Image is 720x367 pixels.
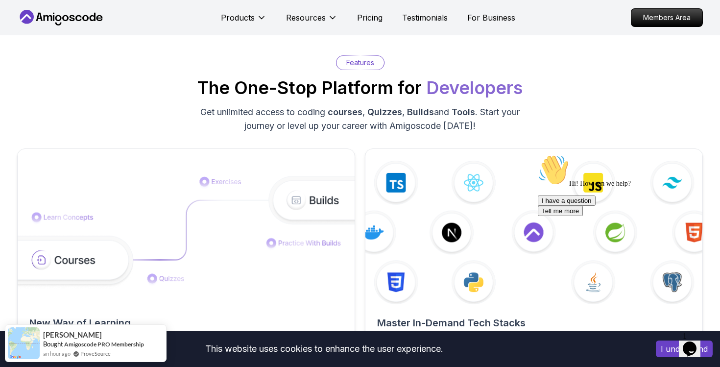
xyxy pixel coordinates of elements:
span: Developers [426,77,523,98]
span: [PERSON_NAME] [43,331,102,339]
p: Features [346,58,374,68]
div: This website uses cookies to enhance the user experience. [7,338,641,360]
span: Tools [452,107,475,117]
img: features img [365,161,702,304]
img: provesource social proof notification image [8,327,40,359]
span: Bought [43,340,63,348]
a: Members Area [631,8,703,27]
a: Testimonials [402,12,448,24]
p: Get unlimited access to coding , , and . Start your journey or level up your career with Amigosco... [195,105,525,133]
h2: New Way of Learning [29,316,343,330]
span: courses [328,107,362,117]
a: Amigoscode PRO Membership [64,341,144,348]
p: Members Area [631,9,702,26]
a: ProveSource [80,349,111,358]
div: 👋Hi! How can we help?I have a questionTell me more [4,4,180,66]
span: Quizzes [367,107,402,117]
button: Products [221,12,266,31]
iframe: chat widget [679,328,710,357]
a: Pricing [357,12,383,24]
button: Tell me more [4,55,49,66]
img: :wave: [4,4,35,35]
iframe: chat widget [534,150,710,323]
p: Products [221,12,255,24]
button: I have a question [4,45,62,55]
button: Accept cookies [656,341,713,357]
span: an hour ago [43,349,71,358]
span: Hi! How can we help? [4,29,97,37]
span: Builds [407,107,434,117]
a: For Business [467,12,515,24]
h2: Master In-Demand Tech Stacks [377,316,691,330]
p: Resources [286,12,326,24]
h2: The One-Stop Platform for [197,78,523,98]
img: features img [18,176,355,289]
button: Resources [286,12,337,31]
